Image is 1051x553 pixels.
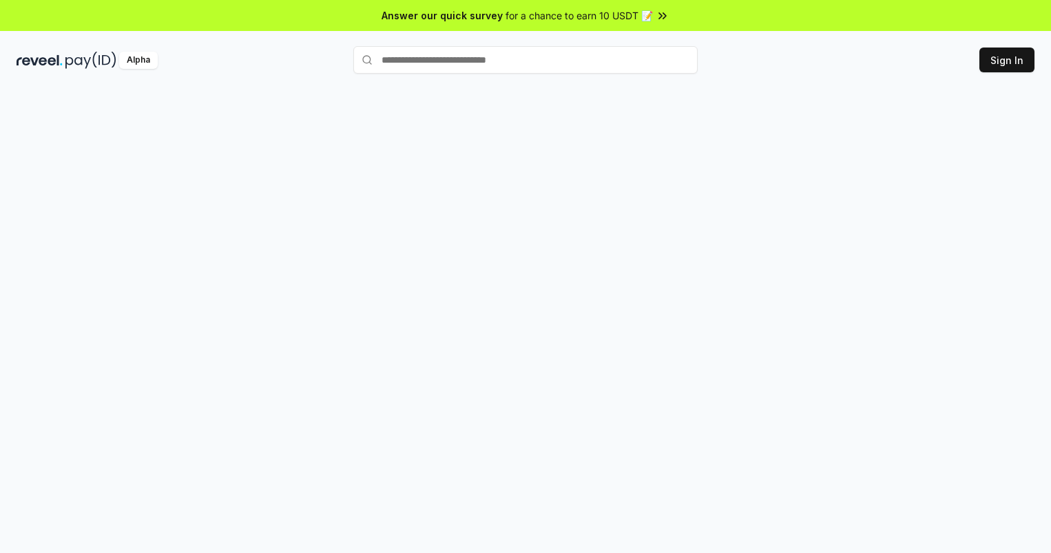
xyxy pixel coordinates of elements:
img: reveel_dark [17,52,63,69]
button: Sign In [979,48,1034,72]
span: for a chance to earn 10 USDT 📝 [506,8,653,23]
img: pay_id [65,52,116,69]
span: Answer our quick survey [382,8,503,23]
div: Alpha [119,52,158,69]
